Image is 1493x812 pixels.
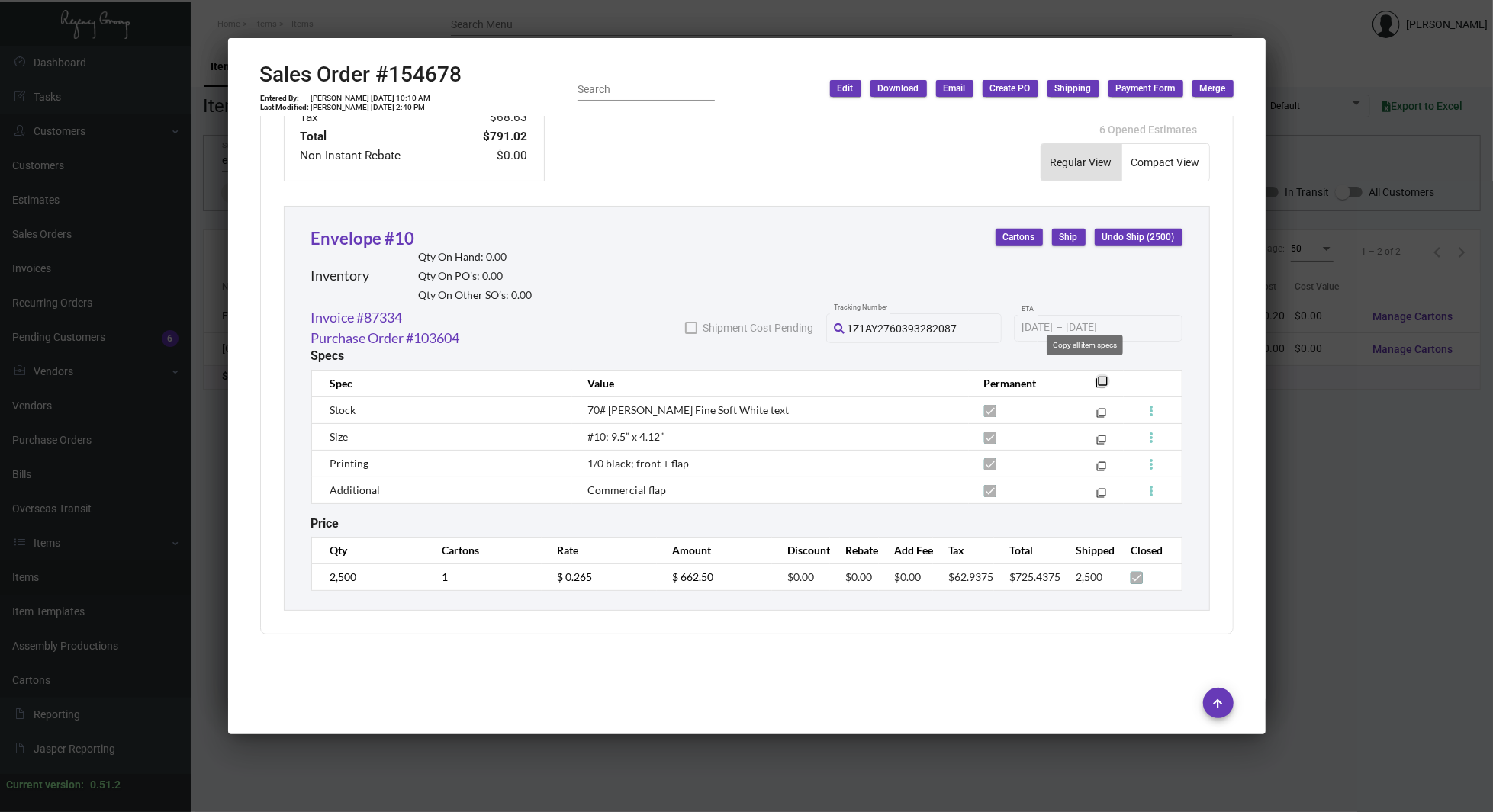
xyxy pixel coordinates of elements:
[838,82,854,95] span: Edit
[1047,335,1123,355] div: Copy all item specs
[311,268,370,284] h2: Inventory
[90,777,121,793] div: 0.51.2
[996,229,1043,246] button: Cartons
[311,537,426,563] th: Qty
[787,570,814,583] span: $0.00
[458,127,529,146] td: $791.02
[419,251,533,264] h2: Qty On Hand: 0.00
[948,570,993,583] span: $62.9375
[944,82,966,95] span: Email
[830,537,878,563] th: Rebate
[894,570,921,583] span: $0.00
[1047,80,1099,97] button: Shipping
[260,94,311,103] td: Entered By:
[1095,229,1182,246] button: Undo Ship (2500)
[879,537,933,563] th: Add Fee
[1096,464,1106,474] mat-icon: filter_none
[330,403,356,416] span: Stock
[1052,229,1086,246] button: Ship
[311,370,572,396] th: Spec
[1102,231,1175,244] span: Undo Ship (2500)
[936,80,973,97] button: Email
[1022,322,1053,334] input: Start date
[1088,116,1210,143] button: 6 Opened Estimates
[572,370,968,396] th: Value
[311,307,403,328] a: Invoice #87334
[1096,411,1106,421] mat-icon: filter_none
[542,537,657,563] th: Rate
[1108,80,1183,97] button: Payment Form
[330,457,369,470] span: Printing
[587,483,666,496] span: Commercial flap
[419,289,533,302] h2: Qty On Other SO’s: 0.00
[1100,124,1198,136] span: 6 Opened Estimates
[458,146,529,165] td: $0.00
[1060,537,1115,563] th: Shipped
[1076,570,1102,583] span: 2,500
[300,108,458,127] td: Tax
[311,228,415,249] a: Envelope #10
[1096,438,1106,448] mat-icon: filter_none
[878,82,919,95] span: Download
[1055,82,1092,95] span: Shipping
[260,62,462,88] h2: Sales Order #154678
[830,80,861,97] button: Edit
[845,570,872,583] span: $0.00
[1060,231,1078,244] span: Ship
[1200,82,1226,95] span: Merge
[1041,144,1121,181] button: Regular View
[300,127,458,146] td: Total
[1116,82,1176,95] span: Payment Form
[870,80,927,97] button: Download
[1096,380,1108,393] mat-icon: filter_none
[994,537,1061,563] th: Total
[990,82,1031,95] span: Create PO
[969,370,1073,396] th: Permanent
[847,323,957,335] span: 1Z1AY2760393282087
[703,319,814,337] span: Shipment Cost Pending
[6,777,84,793] div: Current version:
[1003,231,1035,244] span: Cartons
[1115,537,1182,563] th: Closed
[1056,322,1063,334] span: –
[311,348,345,363] h2: Specs
[311,328,460,348] a: Purchase Order #103604
[419,270,533,283] h2: Qty On PO’s: 0.00
[260,103,311,112] td: Last Modified:
[657,537,772,563] th: Amount
[587,403,789,416] span: 70# [PERSON_NAME] Fine Soft White text
[1066,322,1139,334] input: End date
[458,108,529,127] td: $68.63
[311,516,339,531] h2: Price
[1122,144,1209,181] button: Compact View
[426,537,542,563] th: Cartons
[1192,80,1234,97] button: Merge
[330,430,349,443] span: Size
[933,537,994,563] th: Tax
[311,94,432,103] td: [PERSON_NAME] [DATE] 10:10 AM
[330,483,381,496] span: Additional
[587,457,689,470] span: 1/0 black; front + flap
[772,537,831,563] th: Discount
[587,430,664,443] span: #10; 9.5” x 4.12”
[1009,570,1060,583] span: $725.4375
[300,146,458,165] td: Non Instant Rebate
[1096,491,1106,501] mat-icon: filter_none
[983,80,1038,97] button: Create PO
[311,103,432,112] td: [PERSON_NAME] [DATE] 2:40 PM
